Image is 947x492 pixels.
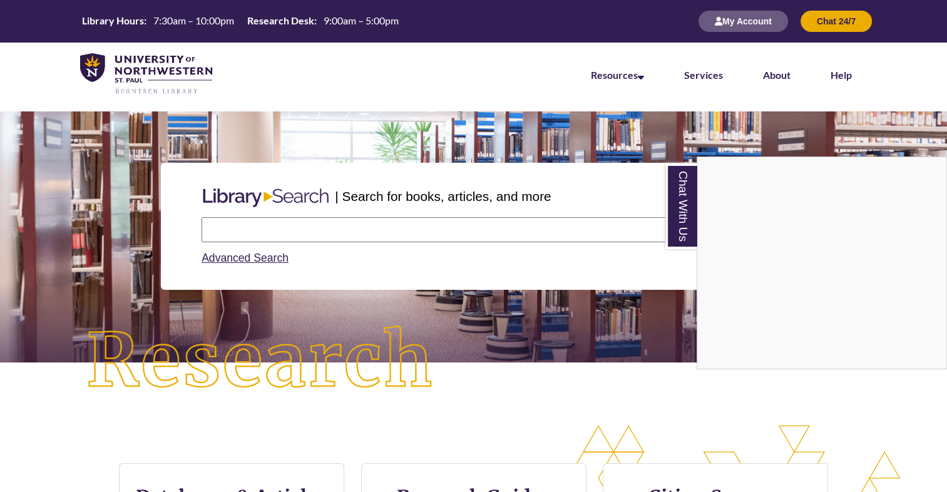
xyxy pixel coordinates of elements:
[665,163,697,249] a: Chat With Us
[684,69,723,81] a: Services
[591,69,644,81] a: Resources
[697,157,946,369] iframe: Chat Widget
[697,156,947,369] div: Chat With Us
[80,53,212,95] img: UNWSP Library Logo
[831,69,852,81] a: Help
[763,69,791,81] a: About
